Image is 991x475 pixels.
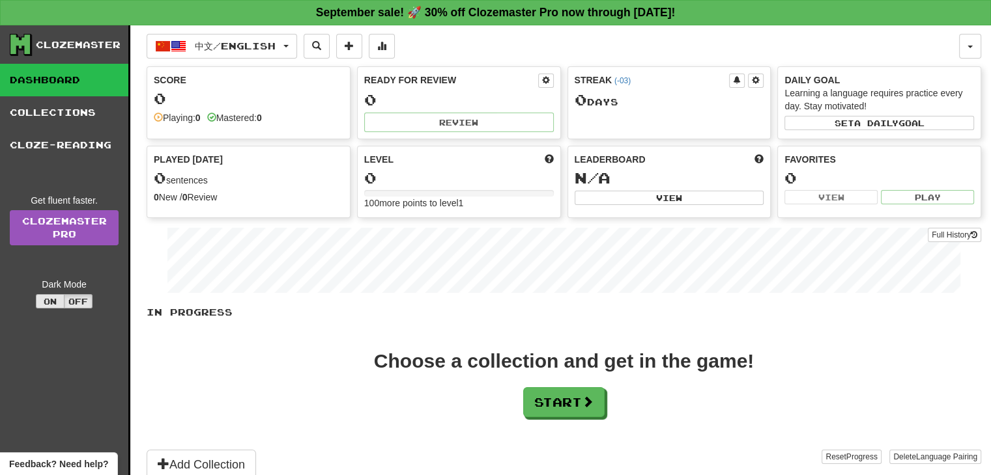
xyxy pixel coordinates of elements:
[545,153,554,166] span: Score more points to level up
[364,170,554,186] div: 0
[575,169,610,187] span: N/A
[889,450,981,464] button: DeleteLanguage Pairing
[154,74,343,87] div: Score
[784,87,974,113] div: Learning a language requires practice every day. Stay motivated!
[364,92,554,108] div: 0
[10,210,119,245] a: ClozemasterPro
[154,170,343,187] div: sentences
[154,90,343,107] div: 0
[523,387,605,417] button: Start
[575,191,764,205] button: View
[784,170,974,186] div: 0
[336,34,362,59] button: Add sentence to collection
[784,74,974,87] div: Daily Goal
[369,34,395,59] button: More stats
[846,452,878,461] span: Progress
[195,113,201,123] strong: 0
[575,74,730,87] div: Streak
[304,34,330,59] button: Search sentences
[364,197,554,210] div: 100 more points to level 1
[754,153,764,166] span: This week in points, UTC
[10,278,119,291] div: Dark Mode
[364,74,538,87] div: Ready for Review
[36,294,65,308] button: On
[614,76,631,85] a: (-03)
[207,111,262,124] div: Mastered:
[784,190,878,204] button: View
[881,190,974,204] button: Play
[257,113,262,123] strong: 0
[10,194,119,207] div: Get fluent faster.
[316,6,676,19] strong: September sale! 🚀 30% off Clozemaster Pro now through [DATE]!
[147,306,981,319] p: In Progress
[36,38,121,51] div: Clozemaster
[364,113,554,132] button: Review
[854,118,898,128] span: a daily
[154,192,159,202] strong: 0
[575,153,646,166] span: Leaderboard
[195,40,276,51] span: 中文 / English
[928,228,981,242] button: Full History
[374,351,754,371] div: Choose a collection and get in the game!
[64,294,93,308] button: Off
[154,191,343,204] div: New / Review
[154,153,223,166] span: Played [DATE]
[916,452,977,461] span: Language Pairing
[182,192,188,202] strong: 0
[822,450,881,464] button: ResetProgress
[154,169,166,187] span: 0
[9,457,108,470] span: Open feedback widget
[154,111,201,124] div: Playing:
[364,153,394,166] span: Level
[575,92,764,109] div: Day s
[575,90,587,109] span: 0
[784,153,974,166] div: Favorites
[147,34,297,59] button: 中文/English
[784,116,974,130] button: Seta dailygoal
